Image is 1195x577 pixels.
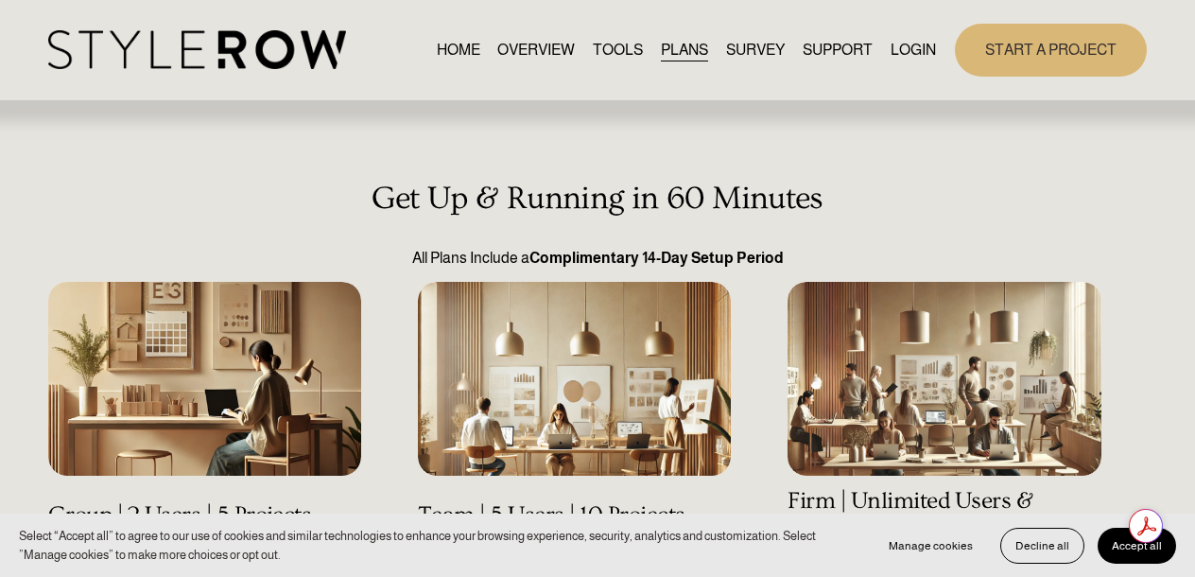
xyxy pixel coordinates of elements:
[48,30,346,69] img: StyleRow
[875,528,987,564] button: Manage cookies
[889,539,973,552] span: Manage cookies
[788,487,1100,543] h4: Firm | Unlimited Users & Projects
[1015,539,1069,552] span: Decline all
[48,501,361,529] h4: Group | 2 Users | 5 Projects
[803,37,873,62] a: folder dropdown
[1112,539,1162,552] span: Accept all
[529,250,784,266] strong: Complimentary 14-Day Setup Period
[661,37,708,62] a: PLANS
[19,527,856,564] p: Select “Accept all” to agree to our use of cookies and similar technologies to enhance your brows...
[1098,528,1176,564] button: Accept all
[48,180,1148,217] h3: Get Up & Running in 60 Minutes
[955,24,1147,76] a: START A PROJECT
[48,247,1148,270] p: All Plans Include a
[418,501,731,529] h4: Team | 5 Users | 10 Projects
[1000,528,1084,564] button: Decline all
[593,37,643,62] a: TOOLS
[803,39,873,61] span: SUPPORT
[497,37,575,62] a: OVERVIEW
[437,37,480,62] a: HOME
[891,37,936,62] a: LOGIN
[726,37,785,62] a: SURVEY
